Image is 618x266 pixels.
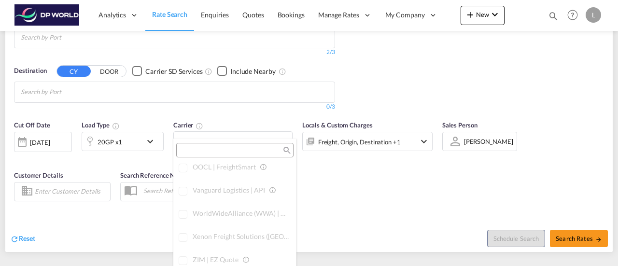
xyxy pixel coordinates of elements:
[282,147,290,154] md-icon: icon-magnify
[193,255,289,265] div: ZIM | eZ Quote
[269,186,278,195] md-icon: s18 icon-information-outline
[260,163,268,171] md-icon: s18 icon-information-outline
[193,209,289,218] div: WorldWideAlliance (WWA) | API
[193,232,289,241] div: Xenon Freight Solutions ([GEOGRAPHIC_DATA]) | API
[193,186,289,195] div: Vanguard Logistics | API
[242,255,251,264] md-icon: s18 icon-information-outline
[193,163,289,172] div: OOCL | FreightSmart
